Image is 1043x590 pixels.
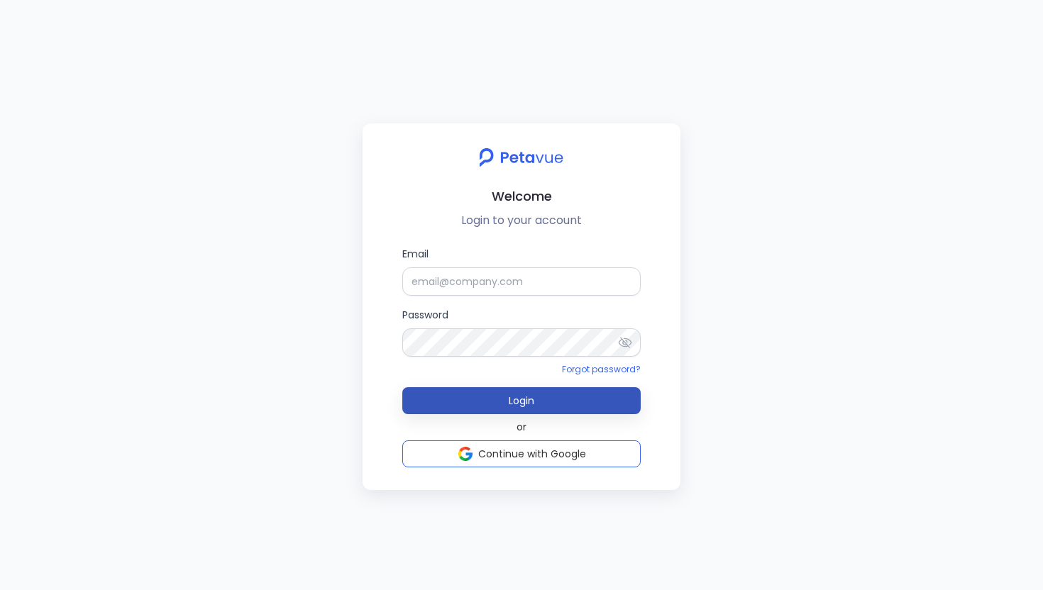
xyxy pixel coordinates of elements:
button: Login [402,387,641,414]
input: Email [402,267,641,296]
span: Login [509,394,534,408]
input: Password [402,328,641,357]
span: or [517,420,526,435]
h2: Welcome [374,186,669,206]
label: Email [402,246,641,296]
a: Forgot password? [562,363,641,375]
img: petavue logo [470,140,573,174]
button: Continue with Google [402,440,641,467]
p: Login to your account [374,212,669,229]
label: Password [402,307,641,357]
span: Continue with Google [478,447,586,461]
